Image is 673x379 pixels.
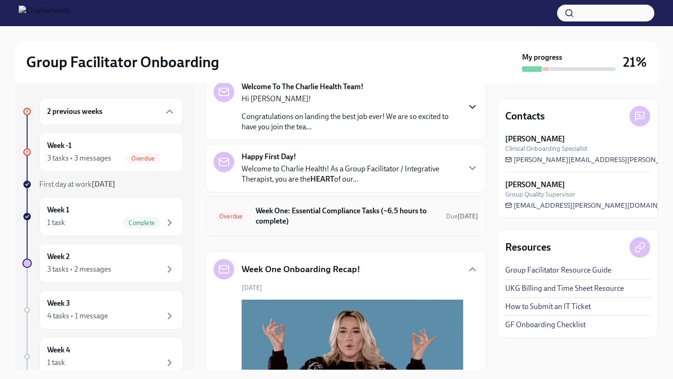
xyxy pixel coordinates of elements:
span: Overdue [126,155,160,162]
a: OverdueWeek One: Essential Compliance Tasks (~6.5 hours to complete)Due[DATE] [214,204,478,228]
a: GF Onboarding Checklist [505,320,586,330]
a: Week 34 tasks • 1 message [22,290,183,330]
span: Due [446,212,478,220]
h6: Week 3 [47,298,70,309]
strong: [DATE] [458,212,478,220]
h6: Week 1 [47,205,69,215]
h4: Contacts [505,109,545,123]
span: [DATE] [242,283,262,292]
div: 4 tasks • 1 message [47,311,108,321]
span: First day at work [39,180,115,189]
strong: [PERSON_NAME] [505,134,565,144]
strong: My progress [522,52,562,63]
div: 3 tasks • 2 messages [47,264,111,274]
span: Clinical Onboarding Specialist [505,144,587,153]
strong: Welcome To The Charlie Health Team! [242,82,364,92]
h6: Week -1 [47,140,72,151]
p: Welcome to Charlie Health! As a Group Facilitator / Integrative Therapist, you are the of our... [242,164,459,184]
a: Week -13 tasks • 3 messagesOverdue [22,133,183,172]
a: Group Facilitator Resource Guide [505,265,611,275]
img: CharlieHealth [19,6,71,21]
strong: HEART [310,175,334,183]
div: 1 task [47,218,65,228]
div: 3 tasks • 3 messages [47,153,111,163]
span: Complete [123,219,160,226]
h5: Week One Onboarding Recap! [242,263,360,275]
h6: 2 previous weeks [47,106,102,117]
span: Overdue [214,213,248,220]
a: First day at work[DATE] [22,179,183,189]
h2: Group Facilitator Onboarding [26,53,219,71]
strong: Happy First Day! [242,152,296,162]
h3: 21% [623,54,647,70]
div: 2 previous weeks [39,98,183,125]
h6: Week 2 [47,252,70,262]
span: Group Quality Supervisor [505,190,575,199]
h4: Resources [505,240,551,254]
a: UKG Billing and Time Sheet Resource [505,283,624,294]
a: How to Submit an IT Ticket [505,302,591,312]
div: 1 task [47,358,65,368]
a: Week 41 task [22,337,183,376]
strong: [DATE] [92,180,115,189]
span: August 4th, 2025 10:00 [446,212,478,221]
p: Hi [PERSON_NAME]! [242,94,459,104]
h6: Week 4 [47,345,70,355]
a: Week 23 tasks • 2 messages [22,244,183,283]
p: Congratulations on landing the best job ever! We are so excited to have you join the tea... [242,112,459,132]
a: Week 11 taskComplete [22,197,183,236]
strong: [PERSON_NAME] [505,180,565,190]
h6: Week One: Essential Compliance Tasks (~6.5 hours to complete) [256,206,438,226]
